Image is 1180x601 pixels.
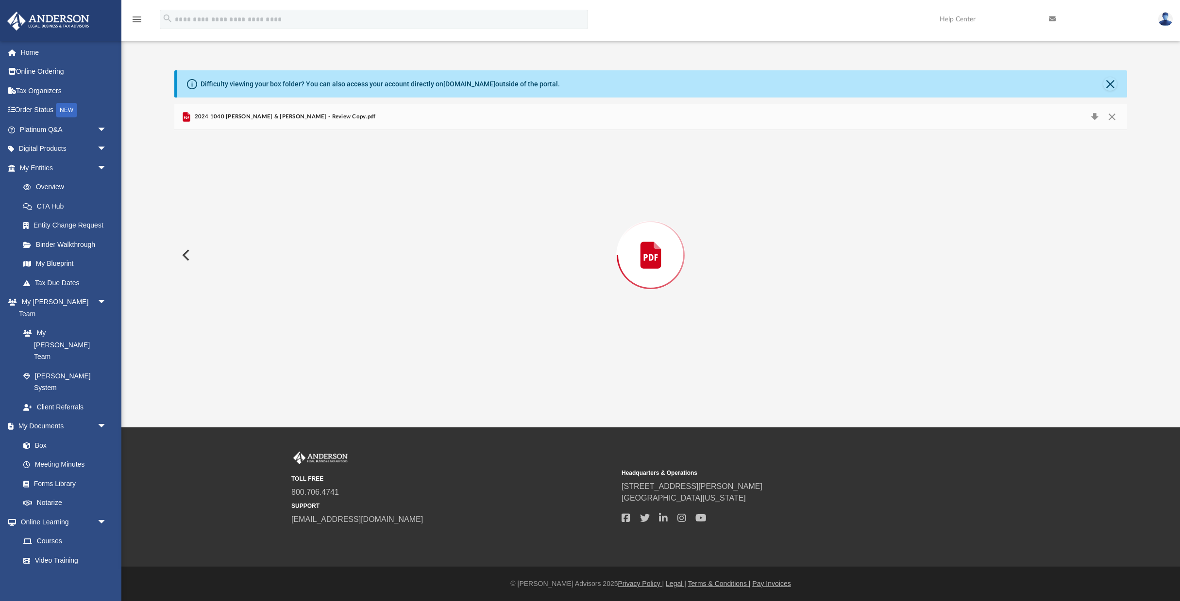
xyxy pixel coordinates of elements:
a: Online Ordering [7,62,121,81]
a: Forms Library [14,474,112,493]
button: Close [1103,110,1121,124]
div: © [PERSON_NAME] Advisors 2025 [121,579,1180,589]
a: Legal | [666,580,686,587]
a: 800.706.4741 [291,488,339,496]
a: My Blueprint [14,254,117,274]
a: Tax Due Dates [14,273,121,292]
small: Headquarters & Operations [622,469,945,477]
a: Order StatusNEW [7,100,121,120]
span: arrow_drop_down [97,139,117,159]
a: Online Learningarrow_drop_down [7,512,117,532]
a: [EMAIL_ADDRESS][DOMAIN_NAME] [291,515,423,523]
a: My [PERSON_NAME] Team [14,324,112,367]
a: My [PERSON_NAME] Teamarrow_drop_down [7,292,117,324]
i: menu [131,14,143,25]
a: Box [14,436,112,455]
i: search [162,13,173,24]
a: Digital Productsarrow_drop_down [7,139,121,159]
div: Preview [174,104,1127,380]
a: Overview [14,178,121,197]
a: [GEOGRAPHIC_DATA][US_STATE] [622,494,746,502]
a: Courses [14,532,117,551]
span: arrow_drop_down [97,158,117,178]
a: Entity Change Request [14,216,121,235]
a: Binder Walkthrough [14,235,121,254]
div: Difficulty viewing your box folder? You can also access your account directly on outside of the p... [201,79,560,89]
small: SUPPORT [291,502,615,510]
a: My Documentsarrow_drop_down [7,417,117,436]
a: [DOMAIN_NAME] [443,80,495,88]
span: arrow_drop_down [97,417,117,437]
a: My Entitiesarrow_drop_down [7,158,121,178]
span: arrow_drop_down [97,512,117,532]
a: Tax Organizers [7,81,121,100]
a: Terms & Conditions | [688,580,751,587]
a: Client Referrals [14,397,117,417]
img: Anderson Advisors Platinum Portal [291,452,350,464]
button: Download [1086,110,1103,124]
small: TOLL FREE [291,474,615,483]
a: Platinum Q&Aarrow_drop_down [7,120,121,139]
span: arrow_drop_down [97,292,117,312]
div: NEW [56,103,77,117]
a: Privacy Policy | [618,580,664,587]
a: Home [7,43,121,62]
span: arrow_drop_down [97,120,117,140]
button: Previous File [174,242,196,269]
span: 2024 1040 [PERSON_NAME] & [PERSON_NAME] - Review Copy.pdf [192,113,375,121]
a: Video Training [14,551,112,570]
a: menu [131,18,143,25]
a: Pay Invoices [752,580,791,587]
button: Close [1103,77,1117,91]
a: [PERSON_NAME] System [14,366,117,397]
a: [STREET_ADDRESS][PERSON_NAME] [622,482,762,490]
a: Notarize [14,493,117,513]
img: User Pic [1158,12,1173,26]
img: Anderson Advisors Platinum Portal [4,12,92,31]
a: Meeting Minutes [14,455,117,474]
a: CTA Hub [14,196,121,216]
